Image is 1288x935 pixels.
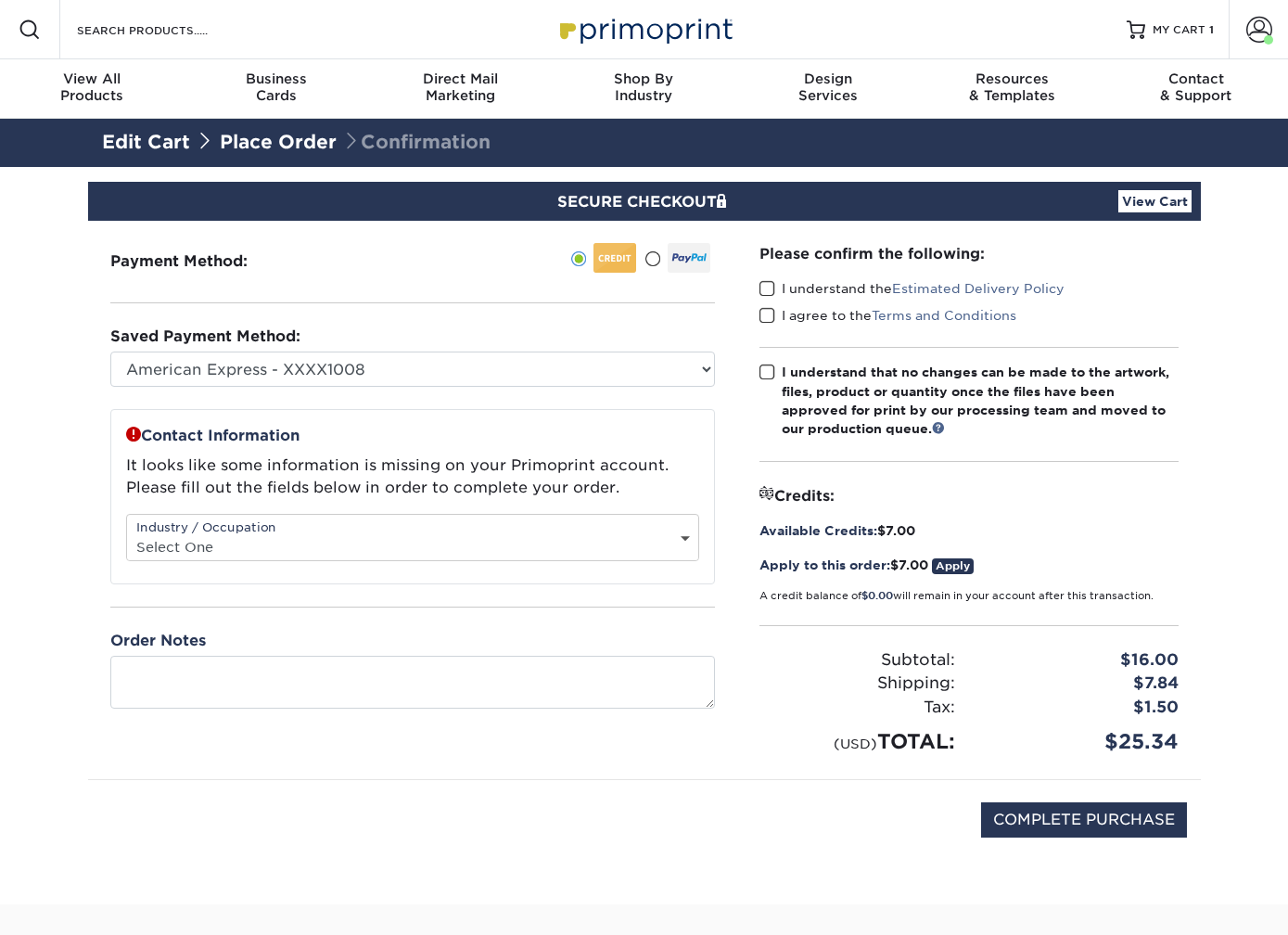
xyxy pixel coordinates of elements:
[368,70,552,87] span: Direct Mail
[834,736,877,751] small: (USD)
[184,59,367,119] a: BusinessCards
[557,193,732,211] span: SECURE CHECKOUT
[981,802,1187,838] input: COMPLETE PURCHASE
[736,59,920,119] a: DesignServices
[759,556,1179,574] div: $7.00
[1209,23,1214,36] span: 1
[110,252,293,270] h3: Payment Method:
[368,70,552,104] div: Marketing
[184,70,367,104] div: Cards
[892,281,1065,296] a: Estimated Delivery Policy
[861,590,893,602] span: $0.00
[759,521,1179,540] div: $7.00
[759,279,1065,298] label: I understand the
[759,523,877,538] span: Available Credits:
[746,672,969,696] div: Shipping:
[969,696,1192,720] div: $1.50
[102,131,190,153] a: Edit Cart
[368,59,552,119] a: Direct MailMarketing
[969,726,1192,757] div: $25.34
[759,484,1179,506] div: Credits:
[1104,70,1288,104] div: & Support
[1118,190,1192,212] a: View Cart
[184,70,367,87] span: Business
[759,557,890,572] span: Apply to this order:
[126,455,699,499] p: It looks like some information is missing on your Primoprint account. Please fill out the fields ...
[736,70,920,104] div: Services
[126,425,699,447] p: Contact Information
[736,70,920,87] span: Design
[782,363,1179,439] div: I understand that no changes can be made to the artwork, files, product or quantity once the file...
[746,648,969,672] div: Subtotal:
[110,326,300,348] label: Saved Payment Method:
[552,59,735,119] a: Shop ByIndustry
[552,70,735,104] div: Industry
[759,243,1179,264] div: Please confirm the following:
[110,630,206,652] label: Order Notes
[872,308,1016,323] a: Terms and Conditions
[1104,70,1288,87] span: Contact
[552,70,735,87] span: Shop By
[969,648,1192,672] div: $16.00
[1153,22,1205,38] span: MY CART
[220,131,337,153] a: Place Order
[920,70,1103,104] div: & Templates
[920,59,1103,119] a: Resources& Templates
[759,306,1016,325] label: I agree to the
[746,726,969,757] div: TOTAL:
[1104,59,1288,119] a: Contact& Support
[75,19,256,41] input: SEARCH PRODUCTS.....
[932,558,974,574] a: Apply
[759,590,1154,602] small: A credit balance of will remain in your account after this transaction.
[969,672,1192,696] div: $7.84
[746,696,969,720] div: Tax:
[552,9,737,49] img: Primoprint
[920,70,1103,87] span: Resources
[342,131,491,153] span: Confirmation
